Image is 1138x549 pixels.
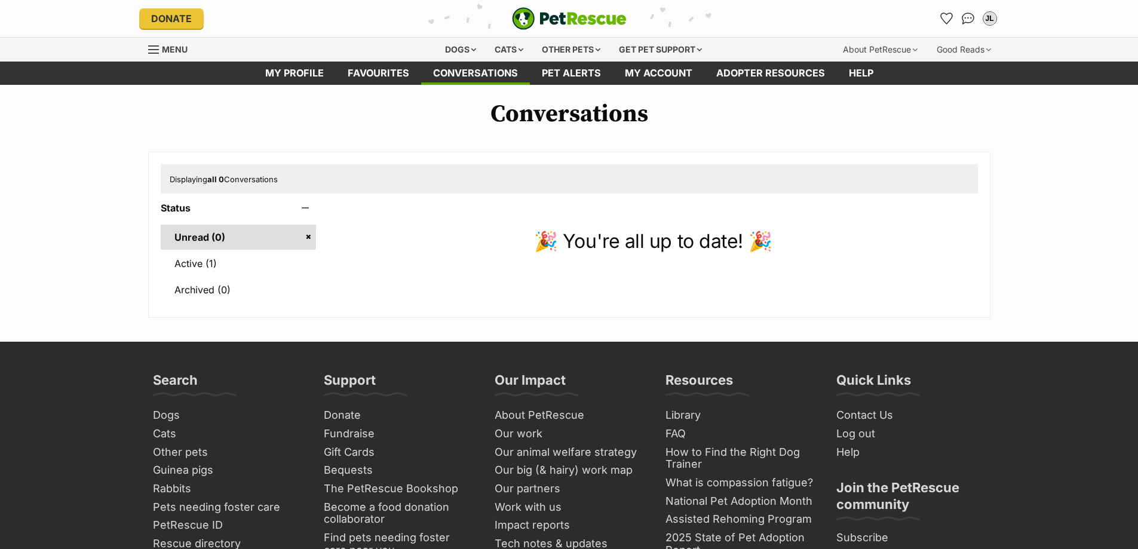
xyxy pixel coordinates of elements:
[319,480,478,498] a: The PetRescue Bookshop
[704,62,837,85] a: Adopter resources
[613,62,704,85] a: My account
[207,174,224,184] strong: all 0
[937,9,999,28] ul: Account quick links
[661,443,820,474] a: How to Find the Right Dog Trainer
[832,443,990,462] a: Help
[490,461,649,480] a: Our big (& hairy) work map
[148,38,196,59] a: Menu
[530,62,613,85] a: Pet alerts
[661,492,820,511] a: National Pet Adoption Month
[161,203,317,213] header: Status
[836,479,986,520] h3: Join the PetRescue community
[486,38,532,62] div: Cats
[490,480,649,498] a: Our partners
[148,406,307,425] a: Dogs
[512,7,627,30] img: logo-e224e6f780fb5917bec1dbf3a21bbac754714ae5b6737aabdf751b685950b380.svg
[980,9,999,28] button: My account
[959,9,978,28] a: Conversations
[490,406,649,425] a: About PetRescue
[962,13,974,24] img: chat-41dd97257d64d25036548639549fe6c8038ab92f7586957e7f3b1b290dea8141.svg
[661,474,820,492] a: What is compassion fatigue?
[162,44,188,54] span: Menu
[148,461,307,480] a: Guinea pigs
[148,498,307,517] a: Pets needing foster care
[319,461,478,480] a: Bequests
[611,38,710,62] div: Get pet support
[661,425,820,443] a: FAQ
[832,529,990,547] a: Subscribe
[937,9,956,28] a: Favourites
[661,510,820,529] a: Assisted Rehoming Program
[161,251,317,276] a: Active (1)
[148,443,307,462] a: Other pets
[253,62,336,85] a: My profile
[928,38,999,62] div: Good Reads
[324,372,376,395] h3: Support
[319,425,478,443] a: Fundraise
[512,7,627,30] a: PetRescue
[139,8,204,29] a: Donate
[835,38,926,62] div: About PetRescue
[832,425,990,443] a: Log out
[148,480,307,498] a: Rabbits
[170,174,278,184] span: Displaying Conversations
[984,13,996,24] div: JL
[421,62,530,85] a: conversations
[161,277,317,302] a: Archived (0)
[161,225,317,250] a: Unread (0)
[490,425,649,443] a: Our work
[148,516,307,535] a: PetRescue ID
[837,62,885,85] a: Help
[836,372,911,395] h3: Quick Links
[661,406,820,425] a: Library
[490,516,649,535] a: Impact reports
[665,372,733,395] h3: Resources
[319,406,478,425] a: Donate
[319,498,478,529] a: Become a food donation collaborator
[832,406,990,425] a: Contact Us
[148,425,307,443] a: Cats
[437,38,484,62] div: Dogs
[328,227,977,256] p: 🎉 You're all up to date! 🎉
[495,372,566,395] h3: Our Impact
[490,498,649,517] a: Work with us
[153,372,198,395] h3: Search
[319,443,478,462] a: Gift Cards
[336,62,421,85] a: Favourites
[533,38,609,62] div: Other pets
[490,443,649,462] a: Our animal welfare strategy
